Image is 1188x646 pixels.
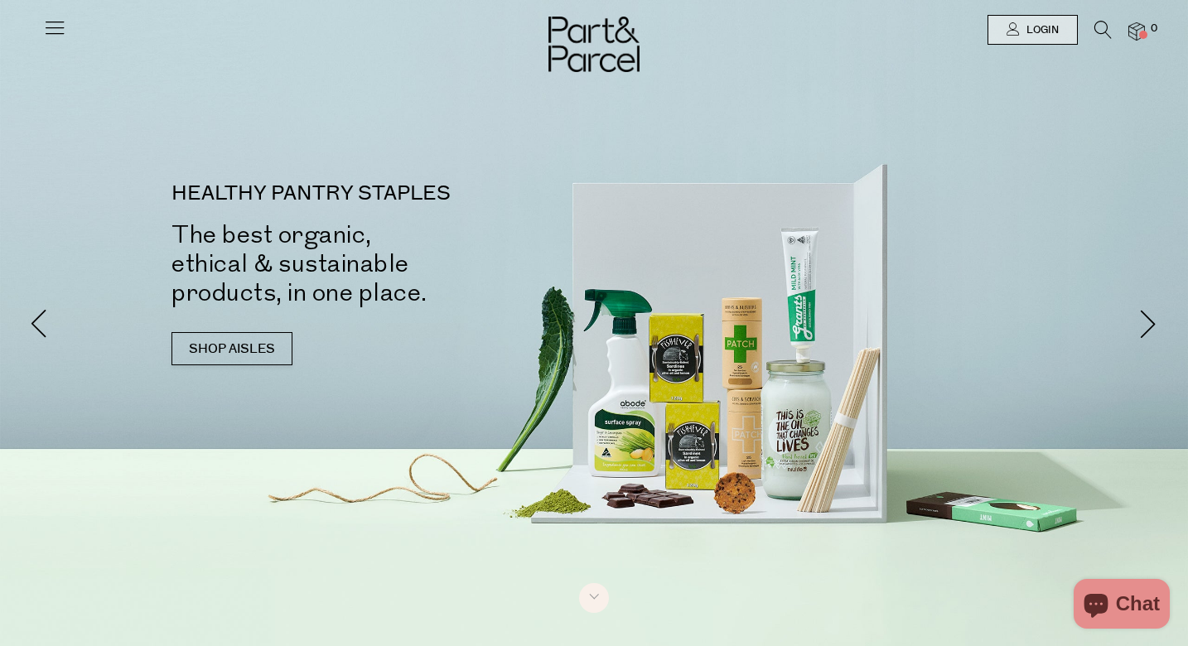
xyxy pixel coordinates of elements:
p: HEALTHY PANTRY STAPLES [171,184,619,204]
span: Login [1022,23,1059,37]
img: Part&Parcel [548,17,640,72]
span: 0 [1147,22,1161,36]
h2: The best organic, ethical & sustainable products, in one place. [171,220,619,307]
a: Login [988,15,1078,45]
a: 0 [1128,22,1145,40]
a: SHOP AISLES [171,332,292,365]
inbox-online-store-chat: Shopify online store chat [1069,579,1175,633]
